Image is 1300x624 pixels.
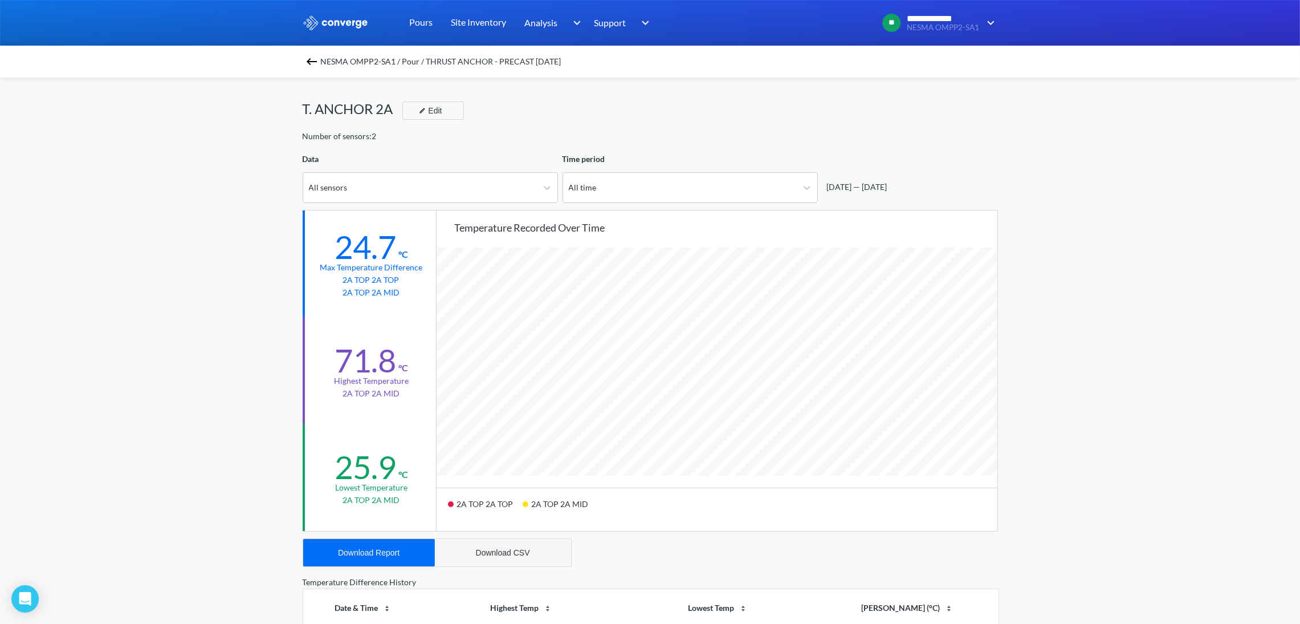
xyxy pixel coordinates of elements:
img: sort-icon.svg [543,604,552,613]
div: Download CSV [476,548,530,557]
div: Open Intercom Messenger [11,585,39,613]
div: 25.9 [335,448,396,487]
span: Analysis [525,15,558,30]
p: 2A TOP 2A MID [343,286,400,299]
div: Lowest temperature [335,481,407,494]
span: NESMA OMPP2-SA1 [907,23,980,32]
p: 2A TOP 2A TOP [343,274,400,286]
img: downArrow.svg [565,16,584,30]
div: [DATE] — [DATE] [822,181,887,193]
button: Download CSV [435,539,571,566]
img: edit-icon.svg [419,107,426,114]
div: T. ANCHOR 2A [303,98,402,120]
div: 2A TOP 2A TOP [448,495,523,522]
div: Max temperature difference [320,261,423,274]
p: 2A TOP 2A MID [343,387,400,400]
img: sort-icon.svg [382,604,392,613]
div: Number of sensors: 2 [303,130,377,143]
div: Data [303,153,558,165]
div: Highest temperature [334,375,409,387]
img: logo_ewhite.svg [303,15,369,30]
div: Edit [414,104,444,117]
button: Edit [402,102,464,120]
div: All time [569,181,597,194]
img: downArrow.svg [634,16,653,30]
div: Time period [563,153,818,165]
button: Download Report [303,539,435,566]
img: sort-icon.svg [739,604,748,613]
span: Support [594,15,626,30]
span: NESMA OMPP2-SA1 / Pour / THRUST ANCHOR - PRECAST [DATE] [321,54,561,70]
img: backspace.svg [305,55,319,68]
p: 2A TOP 2A MID [343,494,400,507]
img: sort-icon.svg [944,604,953,613]
div: Temperature recorded over time [455,220,997,236]
div: 71.8 [335,341,396,380]
div: Temperature Difference History [303,576,998,589]
div: All sensors [309,181,348,194]
div: 24.7 [335,228,396,266]
img: downArrow.svg [980,16,998,30]
div: Download Report [338,548,400,557]
div: 2A TOP 2A MID [523,495,598,522]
